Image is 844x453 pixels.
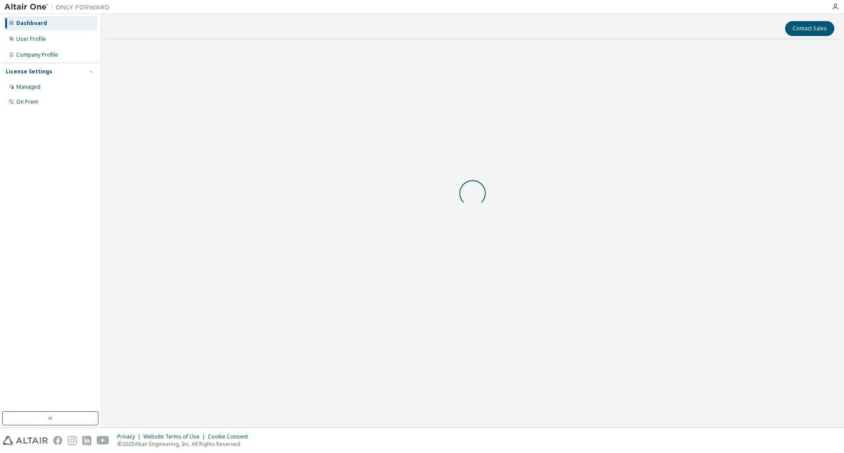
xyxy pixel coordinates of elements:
button: Contact Sales [785,21,834,36]
div: Managed [16,83,40,91]
div: Dashboard [16,20,47,27]
div: Company Profile [16,51,58,58]
img: linkedin.svg [82,436,91,445]
div: Cookie Consent [208,433,253,440]
img: facebook.svg [53,436,62,445]
img: youtube.svg [97,436,109,445]
div: License Settings [6,68,52,75]
div: On Prem [16,98,38,105]
img: Altair One [4,3,114,11]
div: Website Terms of Use [143,433,208,440]
img: instagram.svg [68,436,77,445]
div: User Profile [16,36,46,43]
img: altair_logo.svg [3,436,48,445]
p: © 2025 Altair Engineering, Inc. All Rights Reserved. [117,440,253,448]
div: Privacy [117,433,143,440]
